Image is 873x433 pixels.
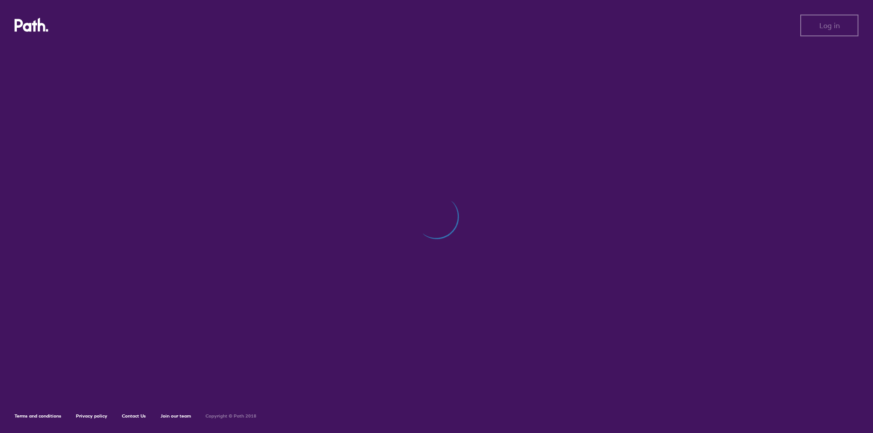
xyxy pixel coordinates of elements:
[15,413,61,419] a: Terms and conditions
[819,21,840,30] span: Log in
[76,413,107,419] a: Privacy policy
[206,413,256,419] h6: Copyright © Path 2018
[122,413,146,419] a: Contact Us
[161,413,191,419] a: Join our team
[800,15,858,36] button: Log in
